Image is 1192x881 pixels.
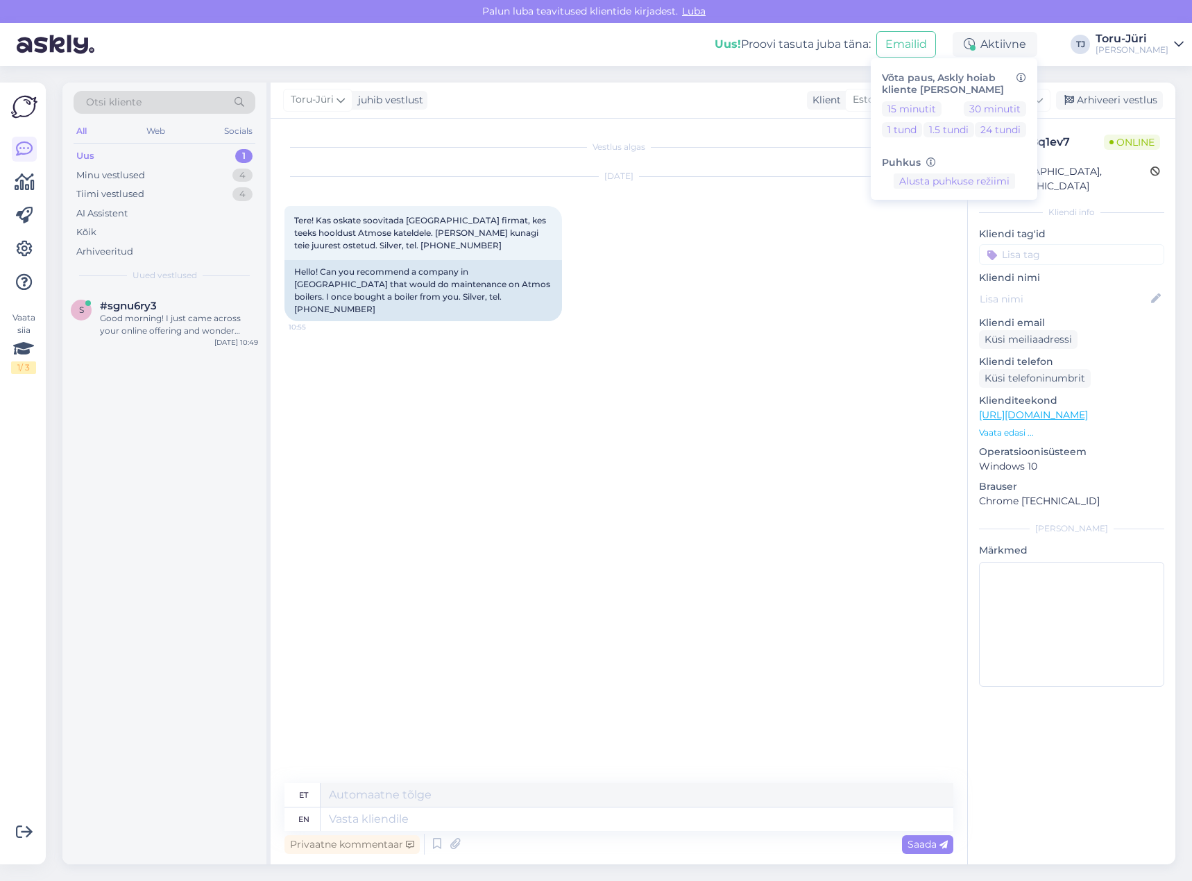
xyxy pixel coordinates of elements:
[979,479,1164,494] p: Brauser
[291,92,334,108] span: Toru-Jüri
[979,206,1164,219] div: Kliendi info
[232,169,253,182] div: 4
[235,149,253,163] div: 1
[953,32,1037,57] div: Aktiivne
[1096,44,1168,55] div: [PERSON_NAME]
[1012,134,1104,151] div: # r28q1ev7
[76,207,128,221] div: AI Assistent
[299,783,308,807] div: et
[232,187,253,201] div: 4
[979,271,1164,285] p: Kliendi nimi
[979,330,1078,349] div: Küsi meiliaadressi
[1056,91,1163,110] div: Arhiveeri vestlus
[979,227,1164,241] p: Kliendi tag'id
[1096,33,1168,44] div: Toru-Jüri
[882,157,1026,169] h6: Puhkus
[894,173,1015,189] button: Alusta puhkuse režiimi
[980,291,1148,307] input: Lisa nimi
[882,72,1026,96] h6: Võta paus, Askly hoiab kliente [PERSON_NAME]
[715,36,871,53] div: Proovi tasuta juba täna:
[908,838,948,850] span: Saada
[76,149,94,163] div: Uus
[11,311,36,374] div: Vaata siia
[133,269,197,282] span: Uued vestlused
[923,122,974,137] button: 1.5 tundi
[853,92,895,108] span: Estonian
[983,164,1150,194] div: [GEOGRAPHIC_DATA], [GEOGRAPHIC_DATA]
[11,361,36,374] div: 1 / 3
[979,393,1164,408] p: Klienditeekond
[715,37,741,51] b: Uus!
[100,300,157,312] span: #sgnu6ry3
[76,245,133,259] div: Arhiveeritud
[975,122,1026,137] button: 24 tundi
[979,409,1088,421] a: [URL][DOMAIN_NAME]
[979,445,1164,459] p: Operatsioonisüsteem
[352,93,423,108] div: juhib vestlust
[1104,135,1160,150] span: Online
[11,94,37,120] img: Askly Logo
[979,354,1164,369] p: Kliendi telefon
[979,543,1164,558] p: Märkmed
[74,122,90,140] div: All
[294,215,548,250] span: Tere! Kas oskate soovitada [GEOGRAPHIC_DATA] firmat, kes teeks hooldust Atmose kateldele. [PERSON...
[76,187,144,201] div: Tiimi vestlused
[876,31,936,58] button: Emailid
[979,522,1164,535] div: [PERSON_NAME]
[1096,33,1184,55] a: Toru-Jüri[PERSON_NAME]
[807,93,841,108] div: Klient
[882,122,922,137] button: 1 tund
[76,225,96,239] div: Kõik
[76,169,145,182] div: Minu vestlused
[979,494,1164,508] p: Chrome [TECHNICAL_ID]
[284,141,953,153] div: Vestlus algas
[284,835,420,854] div: Privaatne kommentaar
[100,312,258,337] div: Good morning! I just came across your online offering and wonder whether you would ship to [GEOGR...
[298,807,309,831] div: en
[144,122,168,140] div: Web
[979,459,1164,474] p: Windows 10
[284,260,562,321] div: Hello! Can you recommend a company in [GEOGRAPHIC_DATA] that would do maintenance on Atmos boiler...
[221,122,255,140] div: Socials
[289,322,341,332] span: 10:55
[678,5,710,17] span: Luba
[979,427,1164,439] p: Vaata edasi ...
[1071,35,1090,54] div: TJ
[284,170,953,182] div: [DATE]
[86,95,142,110] span: Otsi kliente
[214,337,258,348] div: [DATE] 10:49
[882,101,942,117] button: 15 minutit
[964,101,1026,117] button: 30 minutit
[79,305,84,315] span: s
[979,316,1164,330] p: Kliendi email
[979,244,1164,265] input: Lisa tag
[979,369,1091,388] div: Küsi telefoninumbrit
